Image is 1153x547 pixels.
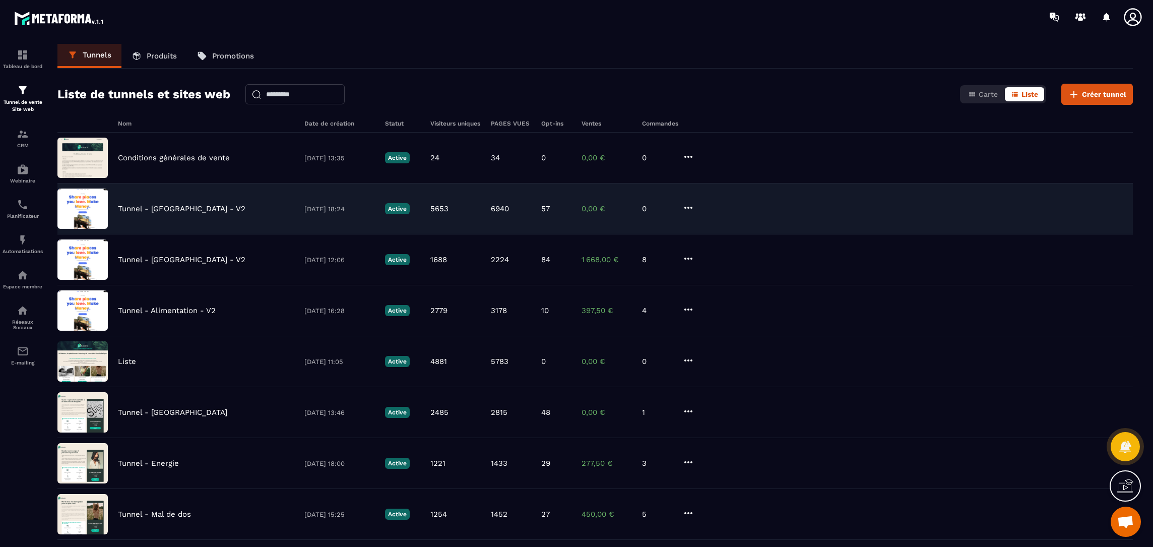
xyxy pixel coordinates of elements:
[3,64,43,69] p: Tableau de bord
[187,44,264,68] a: Promotions
[541,153,546,162] p: 0
[642,153,672,162] p: 0
[962,87,1004,101] button: Carte
[430,120,481,127] h6: Visiteurs uniques
[118,153,230,162] p: Conditions générales de vente
[57,290,108,331] img: image
[979,90,998,98] span: Carte
[491,459,507,468] p: 1433
[541,357,546,366] p: 0
[430,357,447,366] p: 4881
[582,204,632,213] p: 0,00 €
[118,255,245,264] p: Tunnel - [GEOGRAPHIC_DATA] - V2
[17,128,29,140] img: formation
[430,459,445,468] p: 1221
[1005,87,1044,101] button: Liste
[582,153,632,162] p: 0,00 €
[17,49,29,61] img: formation
[147,51,177,60] p: Produits
[118,204,245,213] p: Tunnel - [GEOGRAPHIC_DATA] - V2
[582,120,632,127] h6: Ventes
[385,254,410,265] p: Active
[430,408,449,417] p: 2485
[3,156,43,191] a: automationsautomationsWebinaire
[541,510,550,519] p: 27
[57,494,108,534] img: image
[642,408,672,417] p: 1
[491,120,531,127] h6: PAGES VUES
[14,9,105,27] img: logo
[3,338,43,373] a: emailemailE-mailing
[304,256,375,264] p: [DATE] 12:06
[642,510,672,519] p: 5
[582,357,632,366] p: 0,00 €
[541,408,550,417] p: 48
[1082,89,1126,99] span: Créer tunnel
[3,77,43,120] a: formationformationTunnel de vente Site web
[304,307,375,315] p: [DATE] 16:28
[304,511,375,518] p: [DATE] 15:25
[385,305,410,316] p: Active
[57,341,108,382] img: image
[491,408,507,417] p: 2815
[3,41,43,77] a: formationformationTableau de bord
[385,203,410,214] p: Active
[83,50,111,59] p: Tunnels
[3,249,43,254] p: Automatisations
[3,284,43,289] p: Espace membre
[304,205,375,213] p: [DATE] 18:24
[3,143,43,148] p: CRM
[541,306,549,315] p: 10
[385,458,410,469] p: Active
[304,154,375,162] p: [DATE] 13:35
[1021,90,1038,98] span: Liste
[3,178,43,184] p: Webinaire
[430,510,447,519] p: 1254
[3,99,43,113] p: Tunnel de vente Site web
[17,269,29,281] img: automations
[582,408,632,417] p: 0,00 €
[491,153,500,162] p: 34
[212,51,254,60] p: Promotions
[582,306,632,315] p: 397,50 €
[541,255,550,264] p: 84
[3,191,43,226] a: schedulerschedulerPlanificateur
[491,255,509,264] p: 2224
[57,392,108,433] img: image
[57,189,108,229] img: image
[430,204,449,213] p: 5653
[17,345,29,357] img: email
[582,510,632,519] p: 450,00 €
[541,204,550,213] p: 57
[385,152,410,163] p: Active
[3,226,43,262] a: automationsautomationsAutomatisations
[57,443,108,483] img: image
[17,305,29,317] img: social-network
[430,306,447,315] p: 2779
[541,459,550,468] p: 29
[57,84,230,104] h2: Liste de tunnels et sites web
[3,262,43,297] a: automationsautomationsEspace membre
[642,459,672,468] p: 3
[118,408,227,417] p: Tunnel - [GEOGRAPHIC_DATA]
[385,120,420,127] h6: Statut
[17,199,29,211] img: scheduler
[491,306,507,315] p: 3178
[57,138,108,178] img: image
[491,357,508,366] p: 5783
[3,297,43,338] a: social-networksocial-networkRéseaux Sociaux
[121,44,187,68] a: Produits
[3,213,43,219] p: Planificateur
[57,44,121,68] a: Tunnels
[3,360,43,366] p: E-mailing
[385,356,410,367] p: Active
[582,459,632,468] p: 277,50 €
[17,163,29,175] img: automations
[3,319,43,330] p: Réseaux Sociaux
[541,120,571,127] h6: Opt-ins
[430,153,439,162] p: 24
[304,358,375,366] p: [DATE] 11:05
[17,234,29,246] img: automations
[304,409,375,416] p: [DATE] 13:46
[118,459,179,468] p: Tunnel - Energie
